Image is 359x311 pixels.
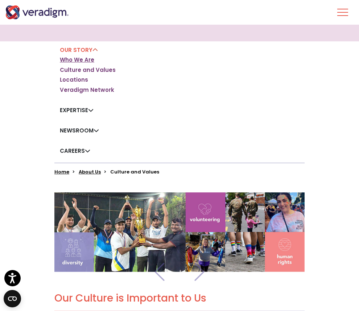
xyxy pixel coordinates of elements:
[337,3,348,22] button: Toggle Navigation Menu
[79,168,101,175] a: About Us
[60,106,94,114] a: Expertise
[54,292,206,304] h2: Our Culture is Important to Us
[54,168,69,175] a: Home
[60,76,88,83] a: Locations
[4,290,21,307] button: Open CMP widget
[60,56,94,64] a: Who We Are
[60,86,114,94] a: Veradigm Network
[60,46,98,54] a: Our Story
[60,127,99,134] a: Newsroom
[5,5,69,19] img: Veradigm logo
[60,147,90,155] a: Careers
[60,66,116,74] a: Culture and Values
